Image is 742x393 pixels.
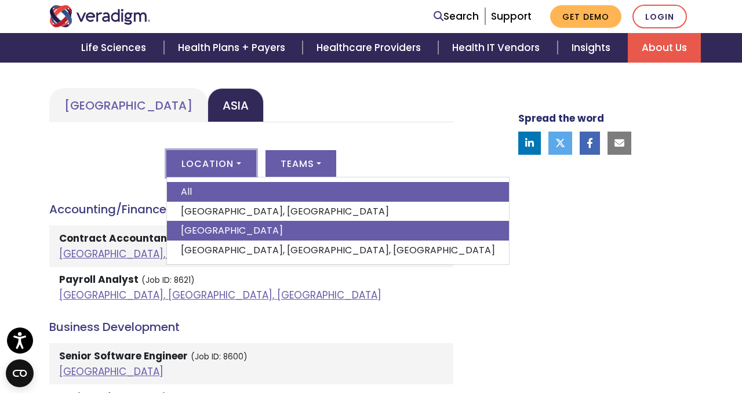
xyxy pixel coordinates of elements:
[59,288,381,302] a: [GEOGRAPHIC_DATA], [GEOGRAPHIC_DATA], [GEOGRAPHIC_DATA]
[167,202,509,221] a: [GEOGRAPHIC_DATA], [GEOGRAPHIC_DATA]
[628,33,701,63] a: About Us
[166,150,256,177] button: Location
[167,182,509,202] a: All
[518,111,604,125] strong: Spread the word
[167,241,509,260] a: [GEOGRAPHIC_DATA], [GEOGRAPHIC_DATA], [GEOGRAPHIC_DATA]
[49,202,453,216] h4: Accounting/Finance
[164,33,303,63] a: Health Plans + Payers
[67,33,163,63] a: Life Sciences
[265,150,336,177] button: Teams
[59,247,381,261] a: [GEOGRAPHIC_DATA], [GEOGRAPHIC_DATA], [GEOGRAPHIC_DATA]
[558,33,628,63] a: Insights
[550,5,621,28] a: Get Demo
[59,231,172,245] strong: Contract Accountant
[491,9,532,23] a: Support
[167,221,509,241] a: [GEOGRAPHIC_DATA]
[49,5,151,27] img: Veradigm logo
[208,88,264,122] a: Asia
[141,275,195,286] small: (Job ID: 8621)
[59,349,188,363] strong: Senior Software Engineer
[438,33,557,63] a: Health IT Vendors
[49,88,208,122] a: [GEOGRAPHIC_DATA]
[49,320,453,334] h4: Business Development
[191,351,248,362] small: (Job ID: 8600)
[59,272,139,286] strong: Payroll Analyst
[434,9,479,24] a: Search
[632,5,687,28] a: Login
[303,33,438,63] a: Healthcare Providers
[59,365,163,379] a: [GEOGRAPHIC_DATA]
[6,359,34,387] button: Open CMP widget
